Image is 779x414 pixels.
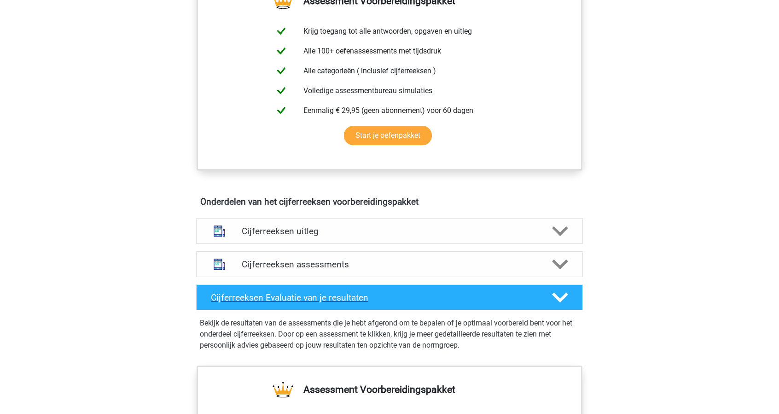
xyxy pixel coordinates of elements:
[242,226,537,237] h4: Cijferreeksen uitleg
[208,219,231,243] img: cijferreeksen uitleg
[200,318,579,351] p: Bekijk de resultaten van de assessments die je hebt afgerond om te bepalen of je optimaal voorber...
[200,196,579,207] h4: Onderdelen van het cijferreeksen voorbereidingspakket
[192,284,587,310] a: Cijferreeksen Evaluatie van je resultaten
[211,292,537,303] h4: Cijferreeksen Evaluatie van je resultaten
[192,218,587,244] a: uitleg Cijferreeksen uitleg
[192,251,587,277] a: assessments Cijferreeksen assessments
[344,126,432,145] a: Start je oefenpakket
[242,259,537,270] h4: Cijferreeksen assessments
[208,253,231,276] img: cijferreeksen assessments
